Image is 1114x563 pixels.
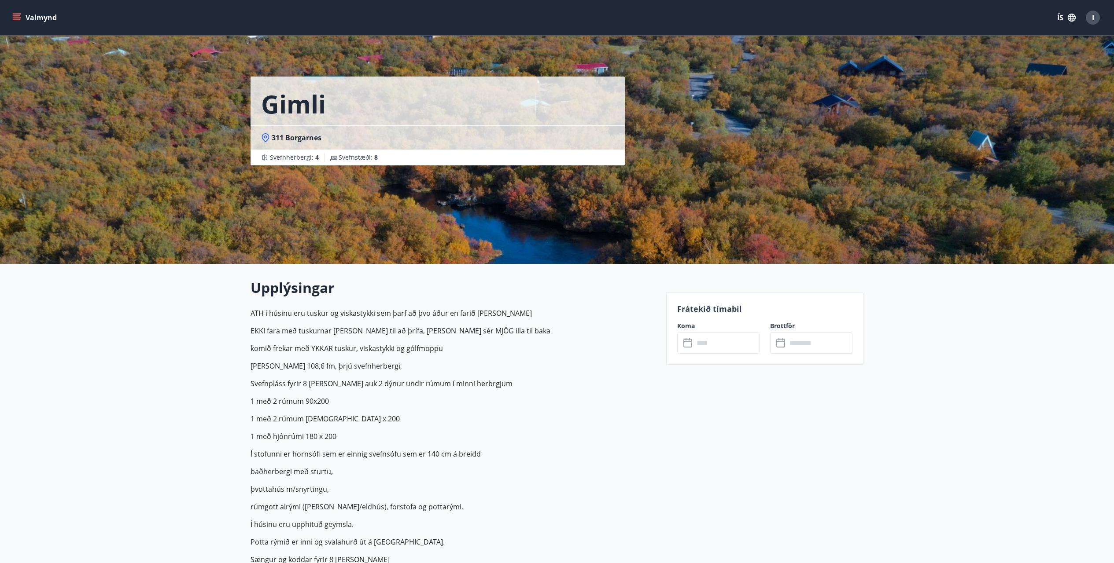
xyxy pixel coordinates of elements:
p: Í húsinu eru upphituð geymsla. [251,519,656,530]
p: þvottahús m/snyrtingu, [251,484,656,494]
p: baðherbergi með sturtu, [251,466,656,477]
label: Koma [677,322,760,330]
h1: Gimli [261,87,326,121]
span: 311 Borgarnes [272,133,321,143]
label: Brottför [770,322,852,330]
p: ATH í húsinu eru tuskur og viskastykki sem þarf að þvo áður en farið [PERSON_NAME] [251,308,656,318]
span: Svefnherbergi : [270,153,319,162]
p: [PERSON_NAME] 108,6 fm, þrjú svefnherbergi, [251,361,656,371]
p: 1 með 2 rúmum [DEMOGRAPHIC_DATA] x 200 [251,413,656,424]
p: 1 með 2 rúmum 90x200 [251,396,656,406]
p: Svefnpláss fyrir 8 [PERSON_NAME] auk 2 dýnur undir rúmum í minni herbrgjum [251,378,656,389]
p: rúmgott alrými ([PERSON_NAME]/eldhús), forstofa og pottarými. [251,501,656,512]
p: EKKI fara með tuskurnar [PERSON_NAME] til að þrífa, [PERSON_NAME] sér MJÖG illa til baka [251,325,656,336]
span: I [1092,13,1094,22]
p: Í stofunni er hornsófi sem er einnig svefnsófu sem er 140 cm á breidd [251,449,656,459]
p: Potta rýmið er inni og svalahurð út á [GEOGRAPHIC_DATA]. [251,537,656,547]
h2: Upplýsingar [251,278,656,297]
span: 8 [374,153,378,161]
button: menu [11,10,60,26]
span: 4 [315,153,319,161]
p: komið frekar með YKKAR tuskur, viskastykki og gólfmoppu [251,343,656,354]
p: 1 með hjónrúmi 180 x 200 [251,431,656,442]
button: I [1082,7,1103,28]
p: Frátekið tímabil [677,303,852,314]
span: Svefnstæði : [339,153,378,162]
button: ÍS [1052,10,1081,26]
